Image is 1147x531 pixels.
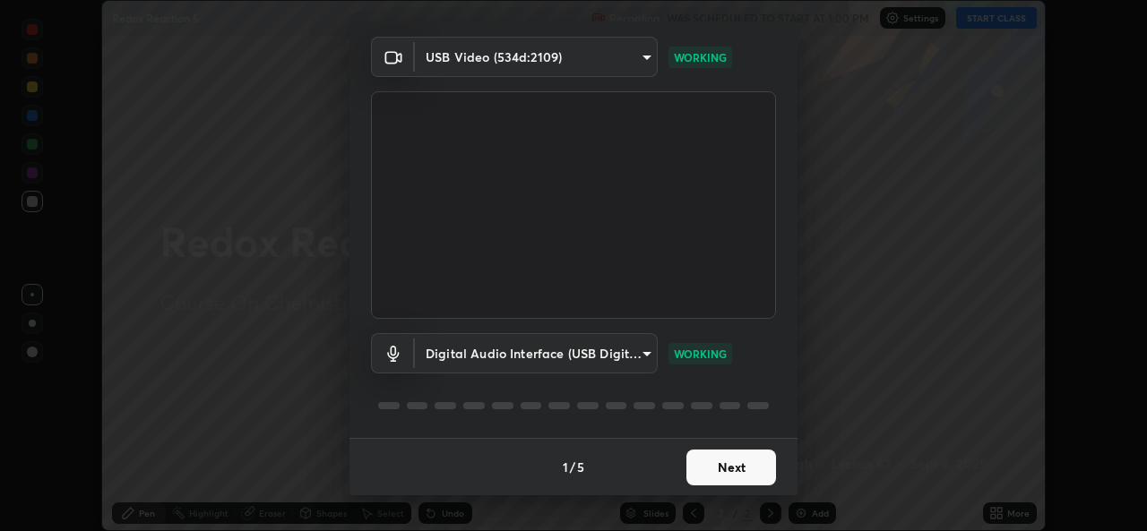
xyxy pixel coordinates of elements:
button: Next [686,450,776,485]
div: USB Video (534d:2109) [415,37,658,77]
p: WORKING [674,49,727,65]
h4: / [570,458,575,476]
h4: 5 [577,458,584,476]
div: USB Video (534d:2109) [415,333,658,373]
h4: 1 [563,458,568,476]
p: WORKING [674,346,727,362]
